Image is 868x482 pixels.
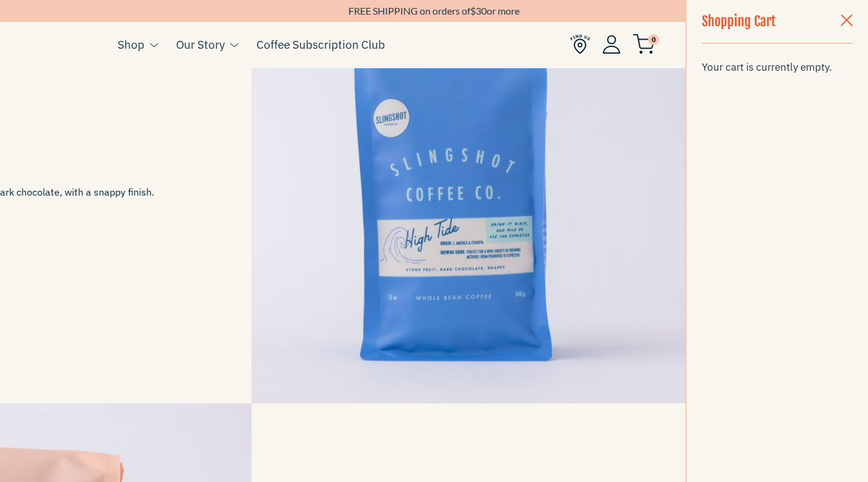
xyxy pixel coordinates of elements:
span: $ [470,5,476,16]
span: 0 [648,34,659,45]
img: cart [633,34,655,54]
a: Shop [118,35,144,54]
p: Your cart is currently empty. [702,59,853,76]
a: 0 [633,37,655,52]
span: 30 [476,5,487,16]
a: Coffee Subscription Club [256,35,385,54]
a: Our Story [176,35,225,54]
img: Account [602,35,621,54]
img: Find Us [570,34,590,54]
